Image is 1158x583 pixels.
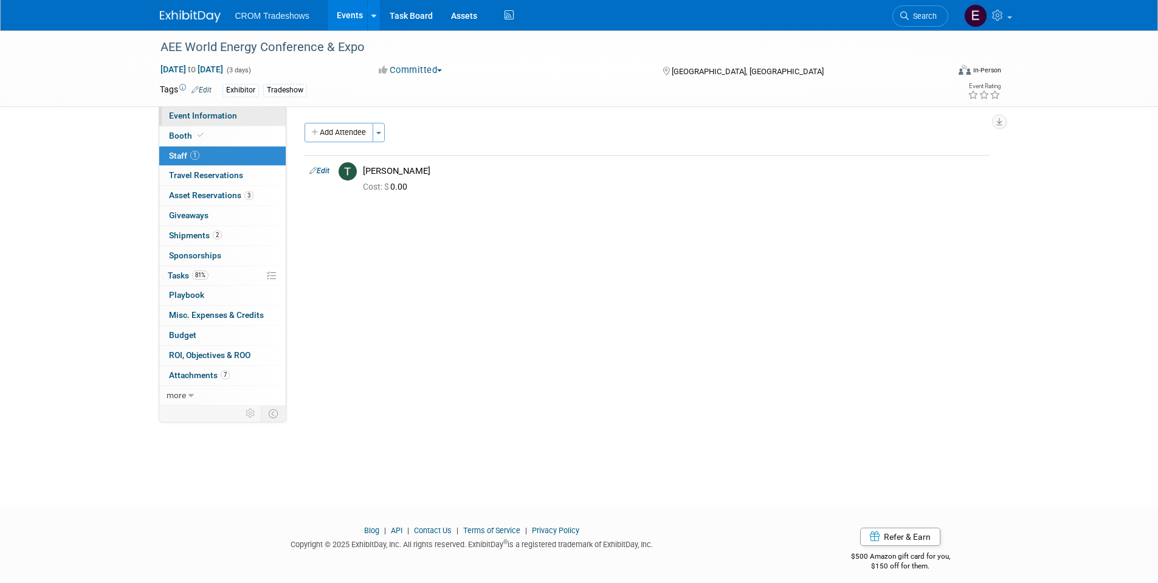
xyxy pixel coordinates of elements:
[222,84,259,97] div: Exhibitor
[363,182,390,191] span: Cost: $
[159,147,286,166] a: Staff1
[159,246,286,266] a: Sponsorships
[160,83,212,97] td: Tags
[156,36,930,58] div: AEE World Energy Conference & Expo
[909,12,937,21] span: Search
[363,182,412,191] span: 0.00
[404,526,412,535] span: |
[169,230,222,240] span: Shipments
[309,167,329,175] a: Edit
[221,370,230,379] span: 7
[168,271,209,280] span: Tasks
[973,66,1001,75] div: In-Person
[213,230,222,240] span: 2
[414,526,452,535] a: Contact Us
[964,4,987,27] img: Eden Burleigh
[192,271,209,280] span: 81%
[167,390,186,400] span: more
[391,526,402,535] a: API
[503,539,508,545] sup: ®
[169,210,209,220] span: Giveaways
[159,286,286,305] a: Playbook
[169,250,221,260] span: Sponsorships
[802,543,999,571] div: $500 Amazon gift card for you,
[959,65,971,75] img: Format-Inperson.png
[159,306,286,325] a: Misc. Expenses & Credits
[198,132,204,139] i: Booth reservation complete
[169,350,250,360] span: ROI, Objectives & ROO
[169,111,237,120] span: Event Information
[169,310,264,320] span: Misc. Expenses & Credits
[159,226,286,246] a: Shipments2
[968,83,1001,89] div: Event Rating
[159,266,286,286] a: Tasks81%
[190,151,199,160] span: 1
[159,206,286,226] a: Giveaways
[263,84,307,97] div: Tradeshow
[169,151,199,160] span: Staff
[892,5,948,27] a: Search
[226,66,251,74] span: (3 days)
[169,290,204,300] span: Playbook
[186,64,198,74] span: to
[159,166,286,185] a: Travel Reservations
[860,528,940,546] a: Refer & Earn
[160,10,221,22] img: ExhibitDay
[169,170,243,180] span: Travel Reservations
[339,162,357,181] img: T.jpg
[261,405,286,421] td: Toggle Event Tabs
[374,64,447,77] button: Committed
[159,126,286,146] a: Booth
[364,526,379,535] a: Blog
[463,526,520,535] a: Terms of Service
[169,131,206,140] span: Booth
[244,191,253,200] span: 3
[191,86,212,94] a: Edit
[159,106,286,126] a: Event Information
[522,526,530,535] span: |
[802,561,999,571] div: $150 off for them.
[235,11,309,21] span: CROM Tradeshows
[159,346,286,365] a: ROI, Objectives & ROO
[159,186,286,205] a: Asset Reservations3
[877,63,1002,81] div: Event Format
[305,123,373,142] button: Add Attendee
[453,526,461,535] span: |
[169,330,196,340] span: Budget
[159,386,286,405] a: more
[160,536,785,550] div: Copyright © 2025 ExhibitDay, Inc. All rights reserved. ExhibitDay is a registered trademark of Ex...
[169,370,230,380] span: Attachments
[363,165,985,177] div: [PERSON_NAME]
[381,526,389,535] span: |
[159,326,286,345] a: Budget
[160,64,224,75] span: [DATE] [DATE]
[240,405,261,421] td: Personalize Event Tab Strip
[672,67,824,76] span: [GEOGRAPHIC_DATA], [GEOGRAPHIC_DATA]
[159,366,286,385] a: Attachments7
[169,190,253,200] span: Asset Reservations
[532,526,579,535] a: Privacy Policy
